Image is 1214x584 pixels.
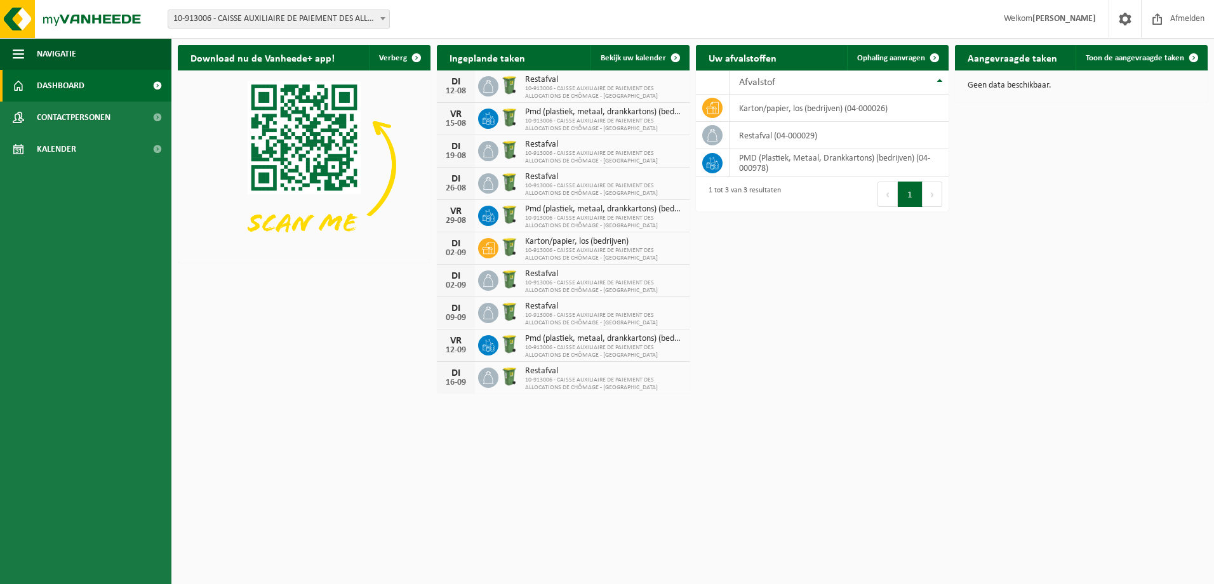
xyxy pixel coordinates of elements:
span: Restafval [525,140,683,150]
span: Restafval [525,269,683,279]
h2: Ingeplande taken [437,45,538,70]
span: 10-913006 - CAISSE AUXILIAIRE DE PAIEMENT DES ALLOCATIONS DE CHÔMAGE - [GEOGRAPHIC_DATA] [525,85,683,100]
div: DI [443,368,469,378]
span: 10-913006 - CAISSE AUXILIAIRE DE PAIEMENT DES ALLOCATIONS DE CHÔMAGE - [GEOGRAPHIC_DATA] [525,376,683,392]
td: karton/papier, los (bedrijven) (04-000026) [730,95,949,122]
a: Toon de aangevraagde taken [1076,45,1206,70]
h2: Aangevraagde taken [955,45,1070,70]
span: Pmd (plastiek, metaal, drankkartons) (bedrijven) [525,204,683,215]
span: 10-913006 - CAISSE AUXILIAIRE DE PAIEMENT DES ALLOCATIONS DE CHÔMAGE - [GEOGRAPHIC_DATA] [525,344,683,359]
span: Toon de aangevraagde taken [1086,54,1184,62]
div: VR [443,109,469,119]
span: Restafval [525,75,683,85]
span: Afvalstof [739,77,775,88]
h2: Uw afvalstoffen [696,45,789,70]
h2: Download nu de Vanheede+ app! [178,45,347,70]
span: Dashboard [37,70,84,102]
span: 10-913006 - CAISSE AUXILIAIRE DE PAIEMENT DES ALLOCATIONS DE CHÔMAGE - [GEOGRAPHIC_DATA] [525,150,683,165]
span: Kalender [37,133,76,165]
span: Ophaling aanvragen [857,54,925,62]
span: 10-913006 - CAISSE AUXILIAIRE DE PAIEMENT DES ALLOCATIONS DE CHÔMAGE - ANTWERPEN - ANTWERPEN [168,10,390,29]
strong: [PERSON_NAME] [1032,14,1096,23]
div: 02-09 [443,249,469,258]
div: 29-08 [443,216,469,225]
div: 16-09 [443,378,469,387]
div: VR [443,336,469,346]
div: DI [443,239,469,249]
img: WB-0240-HPE-GN-50 [498,171,520,193]
span: Pmd (plastiek, metaal, drankkartons) (bedrijven) [525,334,683,344]
div: DI [443,142,469,152]
span: 10-913006 - CAISSE AUXILIAIRE DE PAIEMENT DES ALLOCATIONS DE CHÔMAGE - [GEOGRAPHIC_DATA] [525,117,683,133]
td: restafval (04-000029) [730,122,949,149]
img: WB-0240-HPE-GN-50 [498,333,520,355]
span: Navigatie [37,38,76,70]
button: Next [923,182,942,207]
img: WB-0240-HPE-GN-50 [498,107,520,128]
div: 19-08 [443,152,469,161]
div: 12-09 [443,346,469,355]
img: WB-0240-HPE-GN-50 [498,139,520,161]
div: 02-09 [443,281,469,290]
span: 10-913006 - CAISSE AUXILIAIRE DE PAIEMENT DES ALLOCATIONS DE CHÔMAGE - [GEOGRAPHIC_DATA] [525,182,683,197]
td: PMD (Plastiek, Metaal, Drankkartons) (bedrijven) (04-000978) [730,149,949,177]
div: VR [443,206,469,216]
span: 10-913006 - CAISSE AUXILIAIRE DE PAIEMENT DES ALLOCATIONS DE CHÔMAGE - ANTWERPEN - ANTWERPEN [168,10,389,28]
div: 12-08 [443,87,469,96]
div: DI [443,271,469,281]
span: Verberg [379,54,407,62]
span: 10-913006 - CAISSE AUXILIAIRE DE PAIEMENT DES ALLOCATIONS DE CHÔMAGE - [GEOGRAPHIC_DATA] [525,247,683,262]
div: DI [443,303,469,314]
span: Bekijk uw kalender [601,54,666,62]
span: Pmd (plastiek, metaal, drankkartons) (bedrijven) [525,107,683,117]
a: Bekijk uw kalender [590,45,688,70]
img: Download de VHEPlus App [178,70,430,260]
img: WB-0240-HPE-GN-50 [498,366,520,387]
img: WB-0240-HPE-GN-50 [498,74,520,96]
span: 10-913006 - CAISSE AUXILIAIRE DE PAIEMENT DES ALLOCATIONS DE CHÔMAGE - [GEOGRAPHIC_DATA] [525,279,683,295]
span: 10-913006 - CAISSE AUXILIAIRE DE PAIEMENT DES ALLOCATIONS DE CHÔMAGE - [GEOGRAPHIC_DATA] [525,215,683,230]
a: Ophaling aanvragen [847,45,947,70]
button: 1 [898,182,923,207]
div: 09-09 [443,314,469,322]
span: Restafval [525,366,683,376]
img: WB-0240-HPE-GN-50 [498,269,520,290]
img: WB-0240-HPE-GN-50 [498,204,520,225]
div: 26-08 [443,184,469,193]
div: 15-08 [443,119,469,128]
span: Contactpersonen [37,102,110,133]
div: 1 tot 3 van 3 resultaten [702,180,781,208]
img: WB-0240-HPE-GN-50 [498,236,520,258]
div: DI [443,174,469,184]
div: DI [443,77,469,87]
button: Verberg [369,45,429,70]
p: Geen data beschikbaar. [968,81,1195,90]
span: 10-913006 - CAISSE AUXILIAIRE DE PAIEMENT DES ALLOCATIONS DE CHÔMAGE - [GEOGRAPHIC_DATA] [525,312,683,327]
span: Karton/papier, los (bedrijven) [525,237,683,247]
span: Restafval [525,302,683,312]
span: Restafval [525,172,683,182]
img: WB-0240-HPE-GN-50 [498,301,520,322]
button: Previous [877,182,898,207]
